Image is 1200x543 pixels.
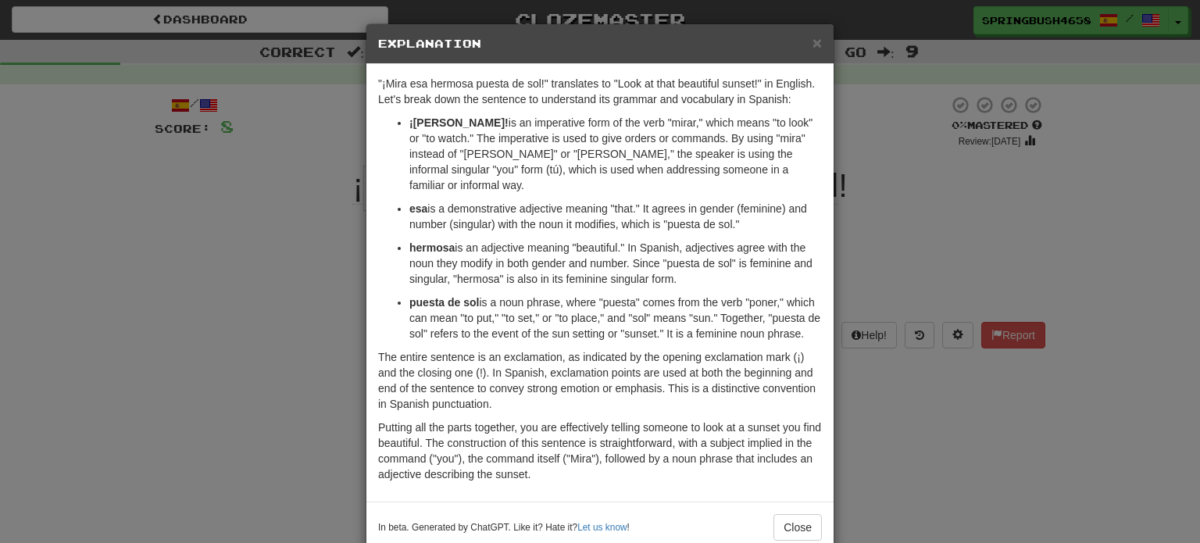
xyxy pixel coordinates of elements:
a: Let us know [577,522,627,533]
button: Close [773,514,822,541]
strong: puesta de sol [409,296,479,309]
p: is a noun phrase, where "puesta" comes from the verb "poner," which can mean "to put," "to set," ... [409,295,822,341]
p: "¡Mira esa hermosa puesta de sol!" translates to "Look at that beautiful sunset!" in English. Let... [378,76,822,107]
strong: esa [409,202,427,215]
p: is an adjective meaning "beautiful." In Spanish, adjectives agree with the noun they modify in bo... [409,240,822,287]
strong: ¡[PERSON_NAME]! [409,116,509,129]
p: Putting all the parts together, you are effectively telling someone to look at a sunset you find ... [378,420,822,482]
p: is a demonstrative adjective meaning "that." It agrees in gender (feminine) and number (singular)... [409,201,822,232]
strong: hermosa [409,241,455,254]
h5: Explanation [378,36,822,52]
p: is an imperative form of the verb "mirar," which means "to look" or "to watch." The imperative is... [409,115,822,193]
button: Close [812,34,822,51]
span: × [812,34,822,52]
small: In beta. Generated by ChatGPT. Like it? Hate it? ! [378,521,630,534]
p: The entire sentence is an exclamation, as indicated by the opening exclamation mark (¡) and the c... [378,349,822,412]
